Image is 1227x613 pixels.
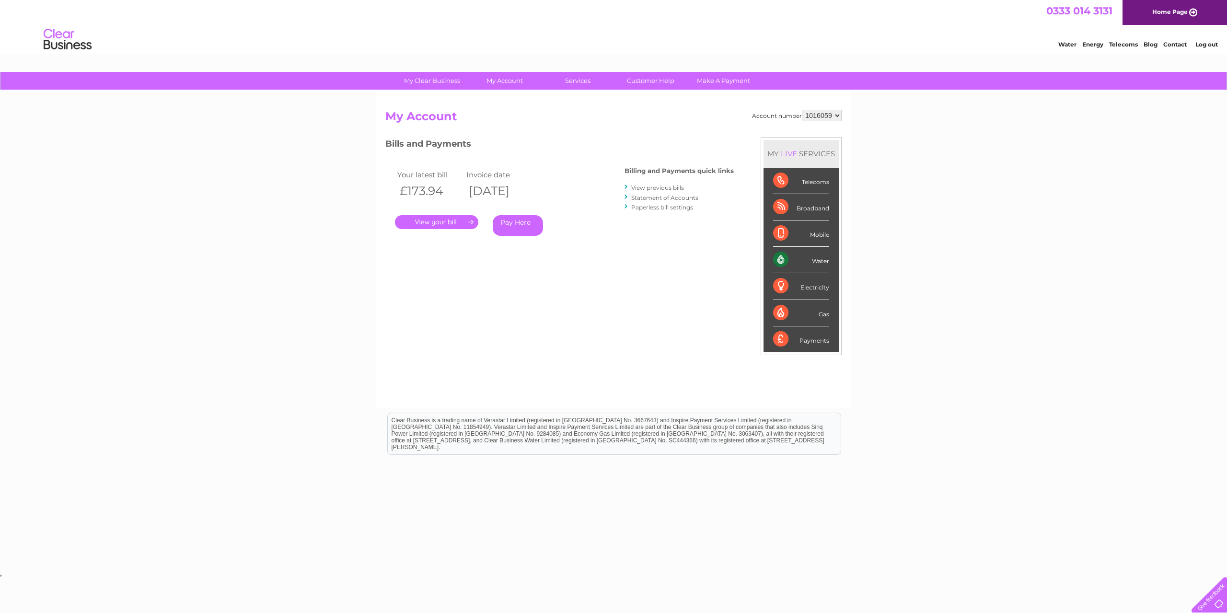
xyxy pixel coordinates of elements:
a: Services [538,72,617,90]
h4: Billing and Payments quick links [625,167,734,174]
a: Contact [1163,41,1187,48]
div: Payments [773,326,829,352]
a: Energy [1082,41,1103,48]
div: MY SERVICES [764,140,839,167]
div: Broadband [773,194,829,220]
a: Statement of Accounts [631,194,698,201]
img: logo.png [43,25,92,54]
h3: Bills and Payments [385,137,734,154]
th: £173.94 [395,181,464,201]
a: Customer Help [611,72,690,90]
a: 0333 014 3131 [1046,5,1112,17]
td: Invoice date [464,168,533,181]
a: Make A Payment [684,72,763,90]
a: Log out [1195,41,1218,48]
a: My Clear Business [393,72,472,90]
a: Blog [1144,41,1158,48]
div: Account number [752,110,842,121]
td: Your latest bill [395,168,464,181]
a: Paperless bill settings [631,204,693,211]
a: . [395,215,478,229]
div: Electricity [773,273,829,300]
div: Clear Business is a trading name of Verastar Limited (registered in [GEOGRAPHIC_DATA] No. 3667643... [388,5,841,46]
h2: My Account [385,110,842,128]
a: Telecoms [1109,41,1138,48]
a: Water [1058,41,1077,48]
div: Mobile [773,220,829,247]
a: My Account [465,72,544,90]
div: Gas [773,300,829,326]
div: Telecoms [773,168,829,194]
th: [DATE] [464,181,533,201]
div: LIVE [779,149,799,158]
a: View previous bills [631,184,684,191]
a: Pay Here [493,215,543,236]
div: Water [773,247,829,273]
